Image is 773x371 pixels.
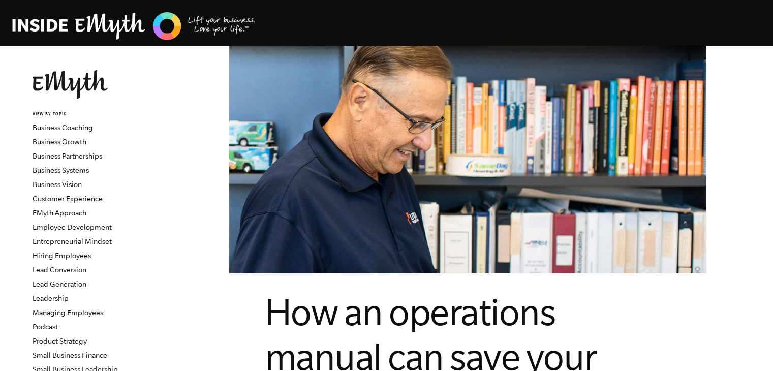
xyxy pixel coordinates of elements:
a: Business Systems [33,166,89,174]
img: EMyth [33,70,108,99]
a: Lead Generation [33,280,86,288]
a: Entrepreneurial Mindset [33,237,112,245]
a: Business Coaching [33,123,93,132]
a: Business Growth [33,138,86,146]
a: Managing Employees [33,308,103,317]
a: Hiring Employees [33,252,91,260]
a: EMyth Approach [33,209,86,217]
a: Employee Development [33,223,112,231]
a: Podcast [33,323,58,331]
iframe: Chat Widget [722,322,773,371]
a: Lead Conversion [33,266,86,274]
a: Product Strategy [33,337,87,345]
h6: VIEW BY TOPIC [33,111,155,118]
a: Business Vision [33,180,82,189]
img: EMyth Business Coaching [12,11,256,42]
a: Small Business Finance [33,351,107,359]
a: Business Partnerships [33,152,102,160]
a: Leadership [33,294,69,302]
a: Customer Experience [33,195,103,203]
